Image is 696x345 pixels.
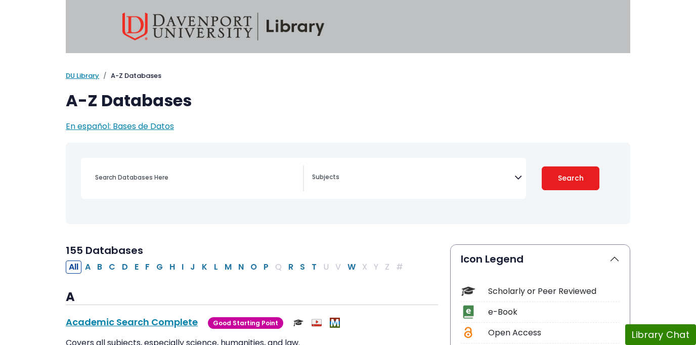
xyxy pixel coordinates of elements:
[330,318,340,328] img: MeL (Michigan electronic Library)
[132,261,142,274] button: Filter Results E
[66,143,630,224] nav: Search filters
[66,290,438,305] h3: A
[488,306,620,318] div: e-Book
[451,245,630,273] button: Icon Legend
[122,13,325,40] img: Davenport University Library
[211,261,221,274] button: Filter Results L
[179,261,187,274] button: Filter Results I
[260,261,272,274] button: Filter Results P
[312,318,322,328] img: Audio & Video
[462,326,474,339] img: Icon Open Access
[66,261,407,272] div: Alpha-list to filter by first letter of database name
[297,261,308,274] button: Filter Results S
[293,318,303,328] img: Scholarly or Peer Reviewed
[285,261,296,274] button: Filter Results R
[106,261,118,274] button: Filter Results C
[66,71,630,81] nav: breadcrumb
[247,261,260,274] button: Filter Results O
[66,120,174,132] a: En español: Bases de Datos
[625,324,696,345] button: Library Chat
[309,261,320,274] button: Filter Results T
[461,284,475,298] img: Icon Scholarly or Peer Reviewed
[199,261,210,274] button: Filter Results K
[119,261,131,274] button: Filter Results D
[66,71,99,80] a: DU Library
[461,305,475,319] img: Icon e-Book
[142,261,153,274] button: Filter Results F
[187,261,198,274] button: Filter Results J
[488,327,620,339] div: Open Access
[66,261,81,274] button: All
[208,317,283,329] span: Good Starting Point
[235,261,247,274] button: Filter Results N
[66,243,143,257] span: 155 Databases
[166,261,178,274] button: Filter Results H
[312,174,514,182] textarea: Search
[222,261,235,274] button: Filter Results M
[99,71,161,81] li: A-Z Databases
[488,285,620,297] div: Scholarly or Peer Reviewed
[82,261,94,274] button: Filter Results A
[94,261,105,274] button: Filter Results B
[542,166,599,190] button: Submit for Search Results
[66,316,198,328] a: Academic Search Complete
[153,261,166,274] button: Filter Results G
[89,170,303,185] input: Search database by title or keyword
[344,261,359,274] button: Filter Results W
[66,91,630,110] h1: A-Z Databases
